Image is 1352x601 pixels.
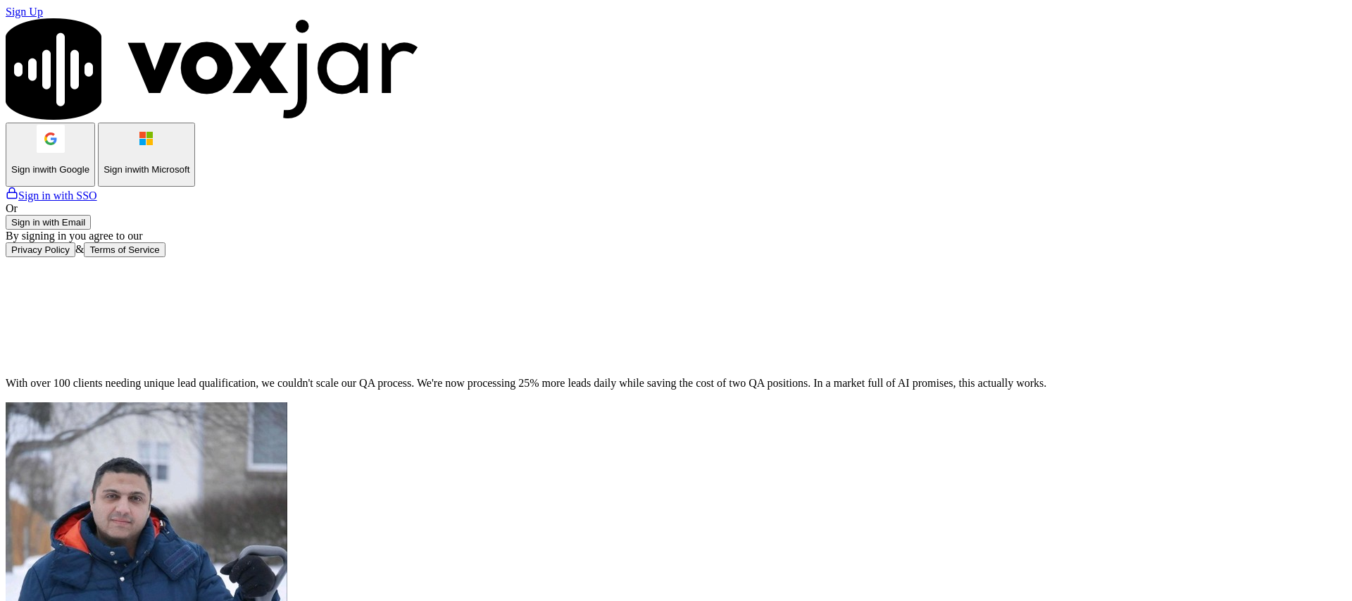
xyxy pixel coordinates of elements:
img: microsoft Sign in button [132,125,161,153]
button: Privacy Policy [6,242,75,257]
a: Sign in with SSO [6,190,97,202]
button: Terms of Service [84,242,165,257]
p: Sign in with Microsoft [104,164,189,175]
button: Sign inwith Microsoft [98,123,195,187]
img: google Sign in button [37,125,65,153]
img: logo [6,18,418,120]
a: Sign Up [6,6,43,18]
button: Sign inwith Google [6,123,95,187]
span: Or [6,202,18,214]
div: By signing in you agree to our & [6,230,1346,257]
p: Sign in with Google [11,164,89,175]
button: Sign in with Email [6,215,91,230]
p: With over 100 clients needing unique lead qualification, we couldn't scale our QA process. We're ... [6,377,1346,390]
